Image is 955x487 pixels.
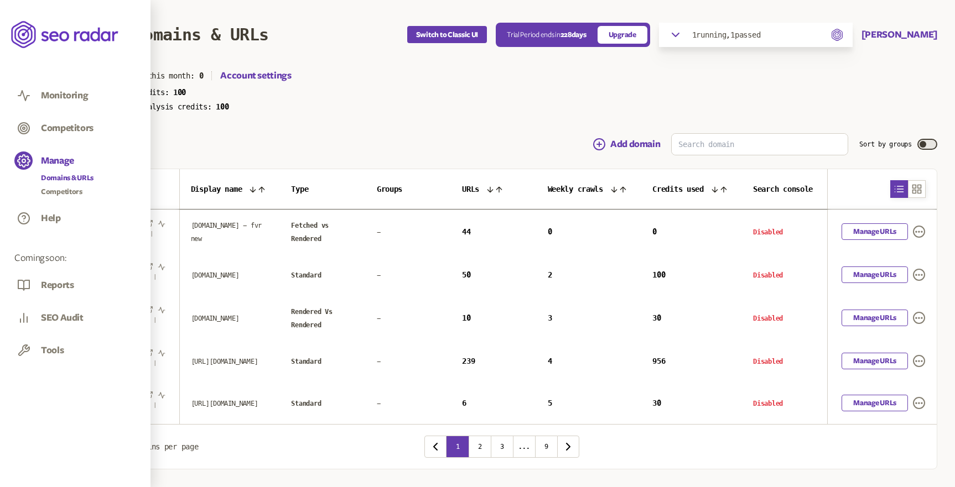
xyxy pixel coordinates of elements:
[407,26,487,43] button: Switch to Classic UI
[652,227,657,236] span: 0
[173,88,186,97] span: 100
[66,25,268,44] h1: Manage Domains & URLs
[652,270,665,279] span: 100
[291,271,321,279] span: Standard
[191,400,258,407] span: [URL][DOMAIN_NAME]
[377,315,381,322] span: -
[593,138,660,151] button: Add domain
[548,357,552,365] span: 4
[548,399,552,407] span: 5
[41,172,94,184] a: Domains & URLs
[469,436,491,458] button: 2
[191,271,240,279] span: [DOMAIN_NAME]
[548,227,552,236] span: 0
[652,357,665,365] span: 956
[14,86,136,107] a: Monitoring
[447,436,469,458] button: 1
[462,227,470,236] span: 44
[842,310,908,326] a: Manage URLs
[652,185,704,193] span: Credits used
[377,228,381,236] span: -
[753,400,783,407] span: Disabled
[462,313,470,322] span: 10
[659,23,853,47] button: 1running,1passed
[548,270,552,279] span: 2
[191,185,242,193] span: Display name
[753,358,783,365] span: Disabled
[216,102,229,111] span: 100
[291,222,329,243] span: Fetched vs Rendered
[462,399,466,407] span: 6
[842,223,908,240] a: Manage URLs
[507,30,586,39] p: Trial Period ends in
[291,358,321,365] span: Standard
[692,30,761,39] span: 1 running, 1 passed
[14,252,136,265] span: Coming soon:
[220,69,291,82] a: Account settings
[41,122,94,134] button: Competitors
[842,266,908,283] a: Manage URLs
[861,28,937,41] button: [PERSON_NAME]
[652,313,661,322] span: 30
[491,436,513,458] button: 3
[560,31,587,39] span: 228 days
[842,395,908,411] a: Manage URLs
[535,436,557,458] button: 9
[377,400,381,407] span: -
[513,436,535,458] button: ...
[753,315,783,322] span: Disabled
[753,228,783,236] span: Disabled
[41,90,88,102] button: Monitoring
[199,71,204,80] span: 0
[66,102,937,111] p: Remaining change analysis credits:
[377,271,381,279] span: -
[842,353,908,369] a: Manage URLs
[462,270,470,279] span: 50
[652,399,661,407] span: 30
[41,186,94,197] a: Competitors
[41,212,61,224] button: Help
[377,358,381,365] span: -
[672,134,848,155] input: Search domain
[859,140,912,149] label: Sort by groups
[291,400,321,407] span: Standard
[377,185,402,193] span: Groups
[291,185,308,193] span: Type
[753,271,783,279] span: Disabled
[753,185,813,193] span: Search console
[191,315,240,322] span: [DOMAIN_NAME]
[291,308,332,329] span: Rendered Vs Rendered
[191,358,258,365] span: [URL][DOMAIN_NAME]
[548,185,603,193] span: Weekly crawls
[41,155,74,167] button: Manage
[14,119,136,140] a: Competitors
[130,442,199,451] span: domains per page
[598,26,647,44] a: Upgrade
[548,313,552,322] span: 3
[191,222,262,243] span: [DOMAIN_NAME] - fvr new
[462,357,475,365] span: 239
[462,185,479,193] span: URLs
[66,88,937,97] p: Remaining crawl credits:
